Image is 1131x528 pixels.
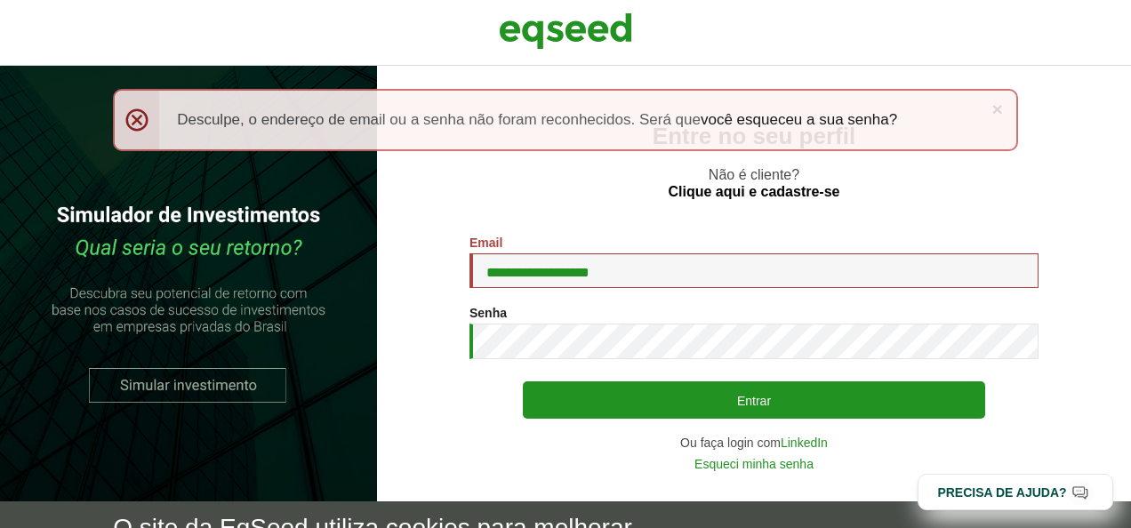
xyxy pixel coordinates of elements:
a: Esqueci minha senha [694,458,814,470]
div: Desculpe, o endereço de email ou a senha não foram reconhecidos. Será que [113,89,1018,151]
a: Clique aqui e cadastre-se [669,185,840,199]
p: Não é cliente? [413,166,1095,200]
img: EqSeed Logo [499,9,632,53]
a: × [992,100,1003,118]
a: você esqueceu a sua senha? [701,112,897,127]
label: Senha [469,307,507,319]
div: Ou faça login com [469,436,1039,449]
a: LinkedIn [781,436,828,449]
button: Entrar [523,381,985,419]
label: Email [469,236,502,249]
